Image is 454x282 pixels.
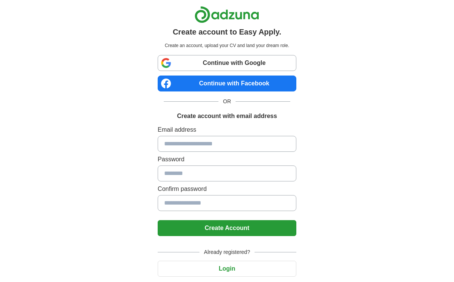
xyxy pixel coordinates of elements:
[218,98,236,106] span: OR
[177,112,277,121] h1: Create account with email address
[158,220,296,236] button: Create Account
[158,184,296,194] label: Confirm password
[158,155,296,164] label: Password
[173,26,282,38] h1: Create account to Easy Apply.
[159,42,295,49] p: Create an account, upload your CV and land your dream role.
[199,248,255,256] span: Already registered?
[195,6,259,23] img: Adzuna logo
[158,265,296,272] a: Login
[158,125,296,134] label: Email address
[158,55,296,71] a: Continue with Google
[158,76,296,91] a: Continue with Facebook
[158,261,296,277] button: Login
